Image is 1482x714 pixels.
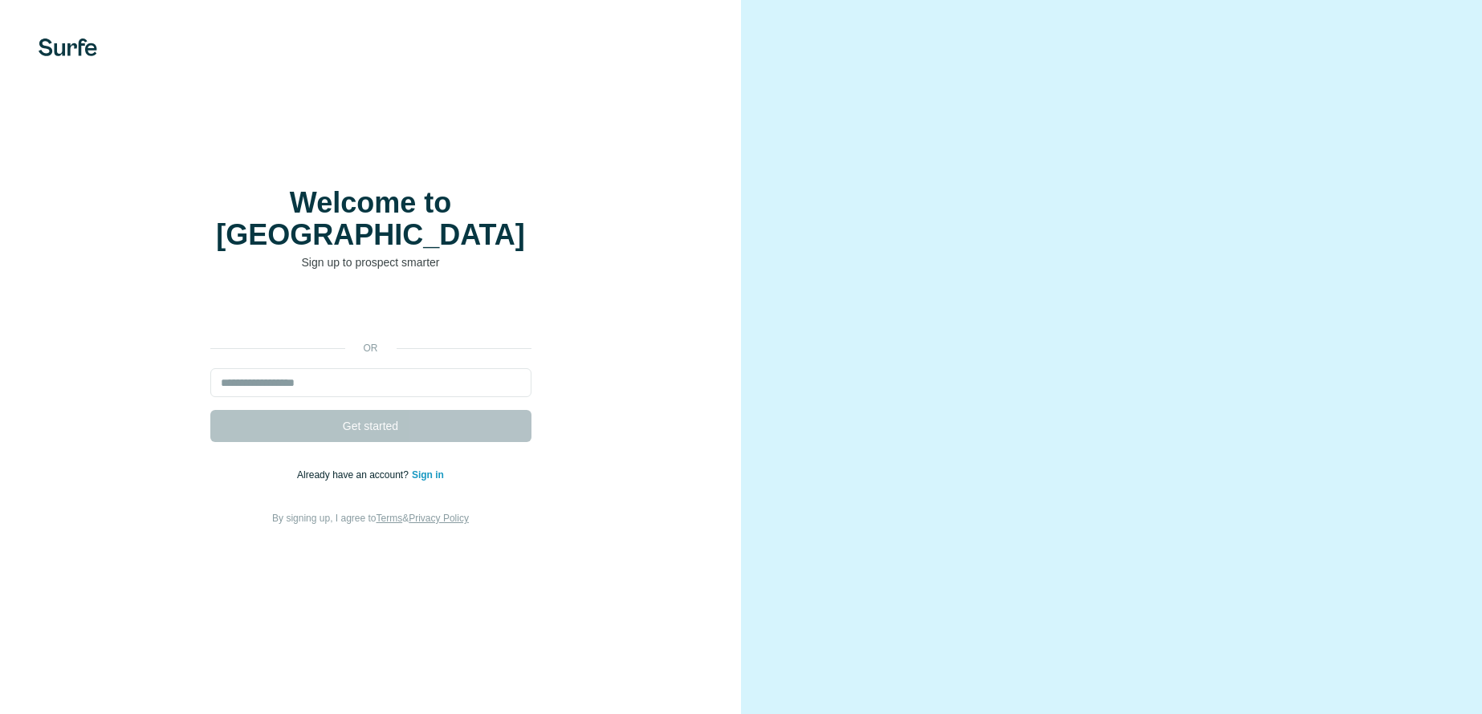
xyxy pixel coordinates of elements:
[210,254,531,270] p: Sign up to prospect smarter
[210,187,531,251] h1: Welcome to [GEOGRAPHIC_DATA]
[272,513,469,524] span: By signing up, I agree to &
[297,469,412,481] span: Already have an account?
[345,341,397,355] p: or
[412,469,444,481] a: Sign in
[1152,16,1466,234] iframe: Diálogo de Acceder con Google
[377,513,403,524] a: Terms
[39,39,97,56] img: Surfe's logo
[202,294,539,330] iframe: Botón de Acceder con Google
[409,513,469,524] a: Privacy Policy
